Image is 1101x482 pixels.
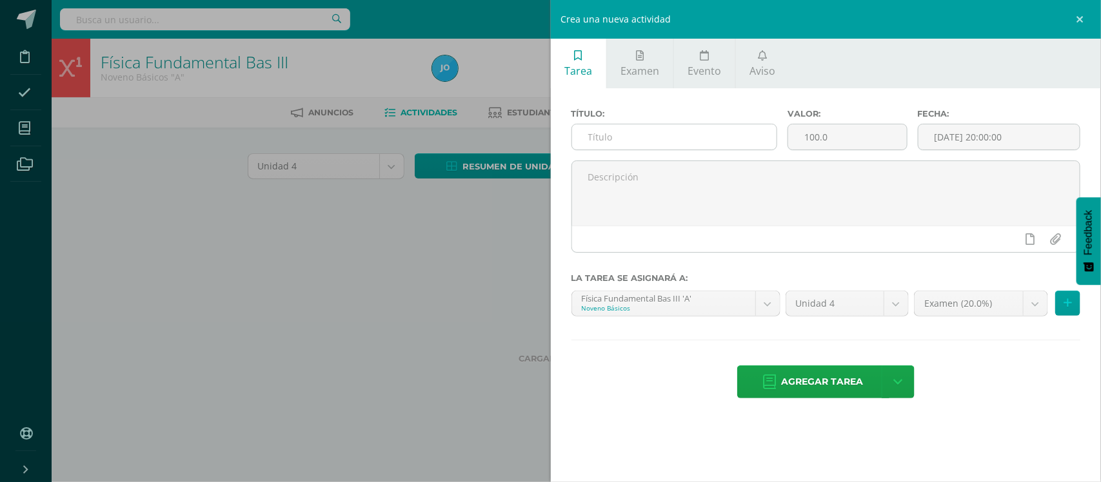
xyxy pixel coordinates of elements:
input: Fecha de entrega [918,124,1080,149]
label: La tarea se asignará a: [571,273,1081,283]
span: Examen [620,64,659,78]
a: Física Fundamental Bas III 'A'Noveno Básicos [572,291,780,316]
span: Unidad 4 [796,291,874,316]
a: Tarea [551,39,606,88]
input: Título [572,124,777,149]
span: Feedback [1083,210,1095,255]
a: Examen [607,39,673,88]
span: Aviso [750,64,776,78]
label: Fecha: [918,109,1080,119]
label: Título: [571,109,778,119]
a: Unidad 4 [786,291,908,316]
div: Física Fundamental Bas III 'A' [582,291,746,304]
span: Tarea [564,64,592,78]
a: Evento [674,39,735,88]
span: Examen (20.0%) [924,291,1013,316]
span: Agregar tarea [782,366,864,398]
button: Feedback - Mostrar encuesta [1076,197,1101,285]
div: Noveno Básicos [582,304,746,313]
span: Evento [688,64,721,78]
label: Valor: [788,109,907,119]
input: Puntos máximos [788,124,906,149]
a: Examen (20.0%) [915,291,1047,316]
a: Aviso [736,39,789,88]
